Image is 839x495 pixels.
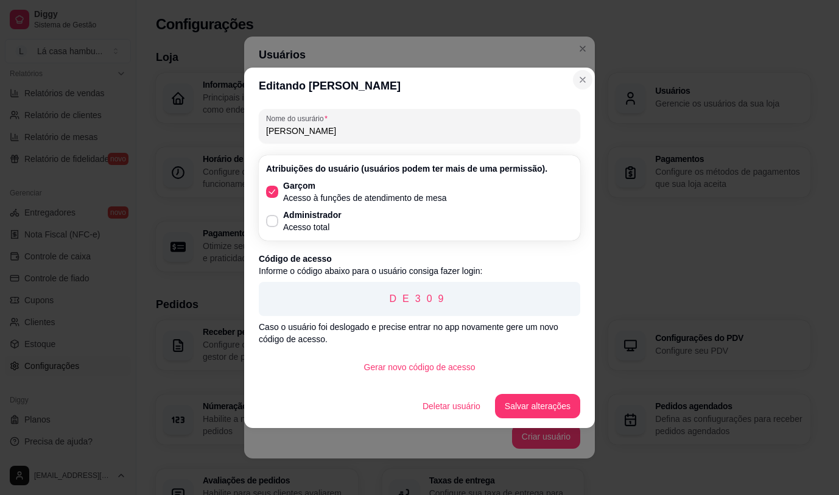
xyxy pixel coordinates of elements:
[283,180,447,192] p: Garçom
[259,265,580,277] p: Informe o código abaixo para o usuário consiga fazer login:
[495,394,580,418] button: Salvar alterações
[354,355,485,379] button: Gerar novo código de acesso
[266,113,332,124] label: Nome do usurário
[266,163,573,175] p: Atribuições do usuário (usuários podem ter mais de uma permissão).
[283,221,342,233] p: Acesso total
[244,68,595,104] header: Editando [PERSON_NAME]
[413,394,490,418] button: Deletar usuário
[573,70,592,90] button: Close
[259,253,580,265] p: Código de acesso
[283,209,342,221] p: Administrador
[266,125,573,137] input: Nome do usurário
[283,192,447,204] p: Acesso à funções de atendimento de mesa
[259,321,580,345] p: Caso o usuário foi deslogado e precise entrar no app novamente gere um novo código de acesso.
[269,292,570,306] p: DE309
